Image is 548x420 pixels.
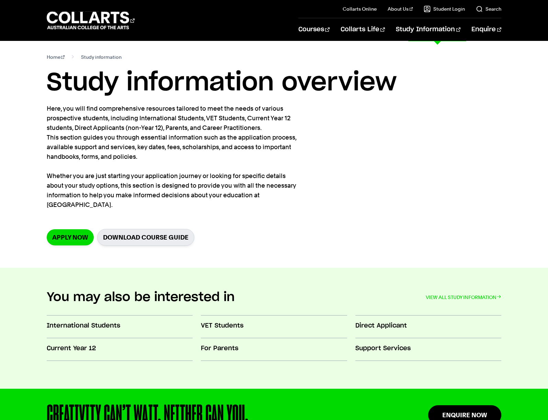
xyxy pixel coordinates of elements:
a: International Students [47,316,193,339]
a: Current Year 12 [47,339,193,361]
a: Collarts Online [343,5,377,12]
a: Study Information [396,18,460,41]
p: Here, you will find comprehensive resources tailored to meet the needs of various prospective stu... [47,104,297,210]
div: Go to homepage [47,11,135,30]
a: Enquire [471,18,501,41]
a: Collarts Life [341,18,385,41]
h3: VET Students [201,321,347,330]
a: Home [47,52,65,62]
h3: Support Services [355,344,502,353]
a: Courses [298,18,330,41]
h2: You may also be interested in [47,290,235,305]
a: Search [476,5,501,12]
a: About Us [388,5,413,12]
a: Support Services [355,339,502,361]
h3: Current Year 12 [47,344,193,353]
a: VIEW ALL STUDY INFORMATION [426,292,501,302]
h3: For Parents [201,344,347,353]
a: Download Course Guide [97,229,194,246]
a: Student Login [424,5,465,12]
h3: Direct Applicant [355,321,502,330]
h1: Study information overview [47,67,502,98]
a: Apply Now [47,229,94,245]
a: Direct Applicant [355,316,502,339]
h3: International Students [47,321,193,330]
a: For Parents [201,339,347,361]
a: VET Students [201,316,347,339]
span: Study information [81,52,122,62]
